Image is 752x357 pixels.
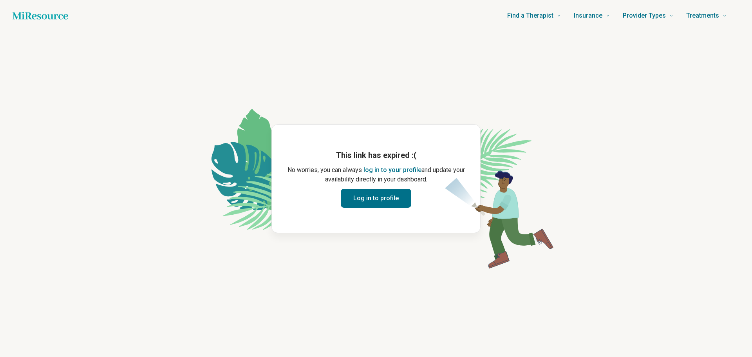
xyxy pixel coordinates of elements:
[284,150,468,161] h1: This link has expired :(
[574,10,602,21] span: Insurance
[13,8,68,24] a: Home page
[686,10,719,21] span: Treatments
[623,10,666,21] span: Provider Types
[363,165,421,175] button: log in to your profile
[507,10,553,21] span: Find a Therapist
[341,189,411,208] button: Log in to profile
[284,165,468,184] p: No worries, you can always and update your availability directly in your dashboard.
